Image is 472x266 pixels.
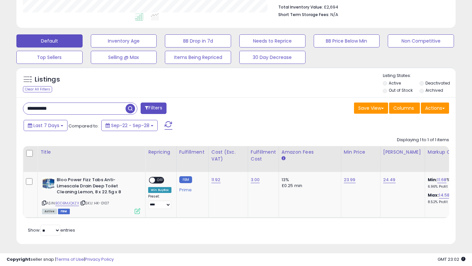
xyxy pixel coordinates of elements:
div: £0.25 min [282,183,336,189]
div: Min Price [344,149,378,156]
a: B0DBMJQKZX [55,200,79,206]
button: Needs to Reprice [239,34,305,47]
b: Max: [428,192,439,198]
span: 2025-10-6 23:02 GMT [438,256,465,262]
button: Selling @ Max [91,51,157,64]
div: Cost (Exc. VAT) [211,149,245,162]
a: 11.92 [211,177,221,183]
a: 3.00 [251,177,260,183]
button: BB Drop in 7d [165,34,231,47]
button: Items Being Repriced [165,51,231,64]
button: Top Sellers [16,51,83,64]
button: Actions [421,103,449,114]
button: 30 Day Decrease [239,51,305,64]
div: Win BuyBox [148,187,171,193]
a: 23.99 [344,177,356,183]
button: Default [16,34,83,47]
span: N/A [330,11,338,18]
div: Clear All Filters [23,86,52,92]
button: Save View [354,103,388,114]
small: FBM [179,176,192,183]
button: Last 7 Days [24,120,68,131]
label: Active [389,80,401,86]
div: 13% [282,177,336,183]
div: seller snap | | [7,256,114,263]
div: Amazon Fees [282,149,338,156]
b: Min: [428,177,438,183]
strong: Copyright [7,256,30,262]
div: Fulfillment [179,149,206,156]
a: 11.68 [437,177,446,183]
label: Out of Stock [389,87,413,93]
div: Preset: [148,194,171,209]
div: Title [40,149,143,156]
span: FBM [58,209,70,214]
h5: Listings [35,75,60,84]
div: Prime [179,185,204,193]
a: Privacy Policy [85,256,114,262]
div: ASIN: [42,177,140,213]
img: 51VW-Iyn1iL._SL40_.jpg [42,177,55,190]
button: Filters [141,103,166,114]
span: Last 7 Days [33,122,59,129]
li: £2,694 [278,3,444,10]
button: Columns [389,103,420,114]
b: Bloo Power Fizz Tabs Anti-Limescale Drain Deep Toilet Cleaning Lemon, 8 x 22.5g x 8 [57,177,136,197]
span: All listings currently available for purchase on Amazon [42,209,57,214]
span: Columns [393,105,414,111]
div: Displaying 1 to 1 of 1 items [397,137,449,143]
b: Total Inventory Value: [278,4,323,10]
button: Non Competitive [388,34,454,47]
label: Archived [425,87,443,93]
a: Terms of Use [56,256,84,262]
div: Fulfillment Cost [251,149,276,162]
span: Sep-22 - Sep-28 [111,122,149,129]
button: Inventory Age [91,34,157,47]
span: OFF [155,178,166,183]
a: 14.58 [439,192,450,199]
span: Show: entries [28,227,75,233]
small: Amazon Fees. [282,156,285,161]
p: Listing States: [383,73,456,79]
div: Repricing [148,149,174,156]
button: BB Price Below Min [314,34,380,47]
label: Deactivated [425,80,450,86]
span: Compared to: [69,123,99,129]
b: Short Term Storage Fees: [278,12,329,17]
span: | SKU: HK-0107 [80,200,109,206]
button: Sep-22 - Sep-28 [101,120,158,131]
a: 24.49 [383,177,396,183]
div: [PERSON_NAME] [383,149,422,156]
